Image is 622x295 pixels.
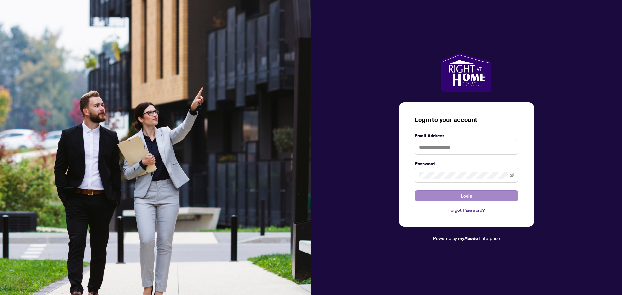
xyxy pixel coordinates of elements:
[458,235,478,242] a: myAbode
[415,160,518,167] label: Password
[433,235,457,241] span: Powered by
[415,190,518,201] button: Login
[510,173,514,177] span: eye-invisible
[461,191,472,201] span: Login
[415,132,518,139] label: Email Address
[479,235,500,241] span: Enterprise
[415,207,518,214] a: Forgot Password?
[415,115,518,124] h3: Login to your account
[441,53,491,92] img: ma-logo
